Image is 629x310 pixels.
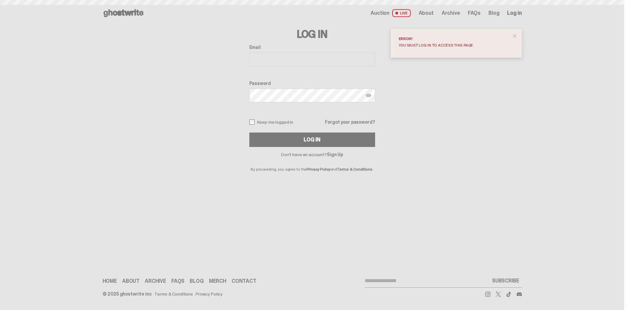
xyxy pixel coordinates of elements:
[122,279,140,284] a: About
[145,279,166,284] a: Archive
[468,10,481,16] a: FAQs
[249,157,375,171] p: By proceeding, you agree to the and .
[509,30,521,42] button: close
[307,167,330,172] a: Privacy Policy
[366,93,371,98] img: Show password
[103,292,152,296] div: © 2025 ghostwrite inc
[419,10,434,16] a: About
[304,137,320,142] div: Log In
[489,274,522,287] button: SUBSCRIBE
[190,279,203,284] a: Blog
[399,43,509,47] div: You must log in to access this page.
[249,45,375,50] label: Email
[371,9,410,17] a: Auction LIVE
[103,279,117,284] a: Home
[488,10,499,16] a: Blog
[232,279,257,284] a: Contact
[209,279,226,284] a: Merch
[442,10,460,16] a: Archive
[249,119,294,125] label: Keep me logged in
[249,29,375,39] h3: Log In
[171,279,184,284] a: FAQs
[249,152,375,157] p: Don't have an account?
[392,9,411,17] span: LIVE
[154,292,193,296] a: Terms & Conditions
[249,119,255,125] input: Keep me logged in
[507,10,522,16] a: Log in
[249,133,375,147] button: Log In
[327,152,343,157] a: Sign Up
[399,37,509,41] div: Error!
[249,81,375,86] label: Password
[371,10,390,16] span: Auction
[196,292,222,296] a: Privacy Policy
[325,120,375,124] a: Forgot your password?
[337,167,372,172] a: Terms & Conditions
